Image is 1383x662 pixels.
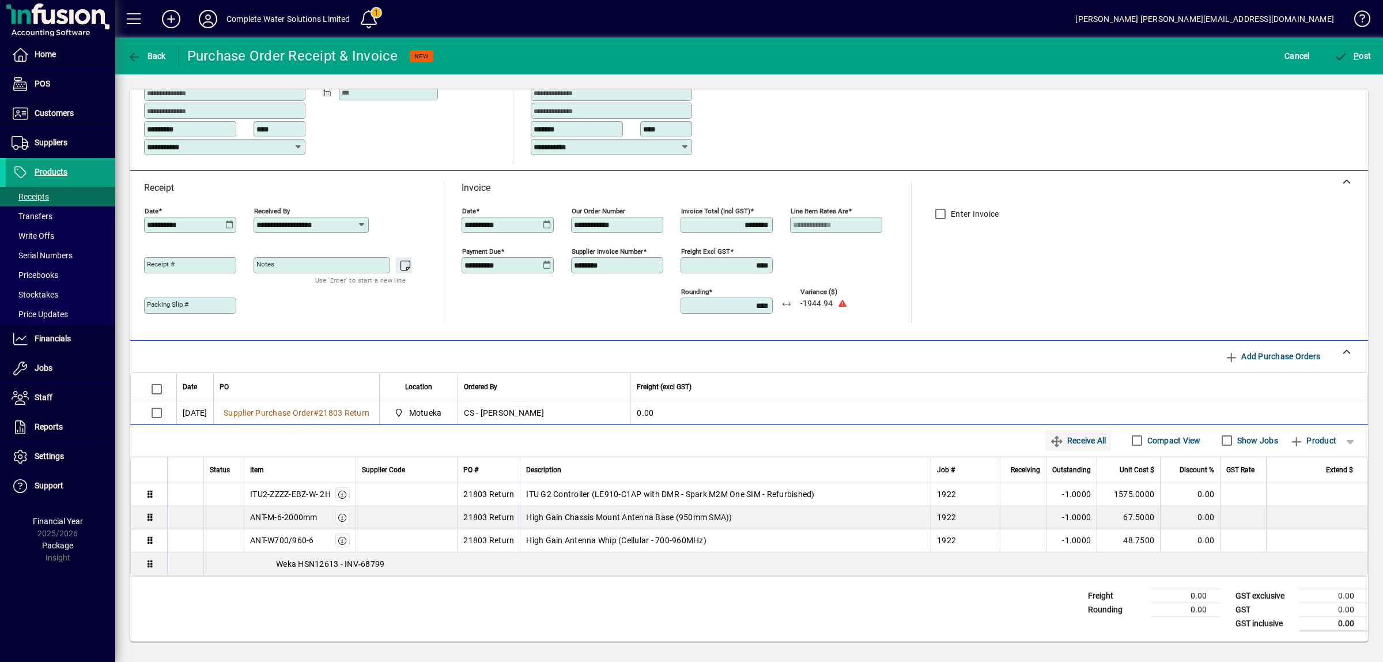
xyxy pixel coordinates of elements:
[12,251,73,260] span: Serial Numbers
[1331,46,1374,66] button: Post
[463,464,478,476] span: PO #
[153,9,190,29] button: Add
[315,273,406,287] mat-hint: Use 'Enter' to start a new line
[457,529,520,552] td: 21803 Return
[1282,46,1313,66] button: Cancel
[362,464,405,476] span: Supplier Code
[190,9,226,29] button: Profile
[6,285,115,304] a: Stocktakes
[220,381,229,393] span: PO
[1075,10,1334,28] div: [PERSON_NAME] [PERSON_NAME][EMAIL_ADDRESS][DOMAIN_NAME]
[204,558,1367,570] div: Weka HSN12613 - INV-68799
[1082,589,1151,603] td: Freight
[12,231,54,240] span: Write Offs
[6,70,115,99] a: POS
[224,408,313,417] span: Supplier Purchase Order
[681,288,709,296] mat-label: Rounding
[572,207,625,215] mat-label: Our order number
[319,408,369,417] span: 21803 Return
[35,167,67,176] span: Products
[572,247,643,255] mat-label: Supplier invoice number
[12,212,52,221] span: Transfers
[6,265,115,285] a: Pricebooks
[6,99,115,128] a: Customers
[464,381,625,393] div: Ordered By
[1151,603,1220,616] td: 0.00
[1180,464,1214,476] span: Discount %
[35,363,52,373] span: Jobs
[1230,603,1299,616] td: GST
[6,354,115,383] a: Jobs
[1299,589,1368,603] td: 0.00
[520,483,931,506] td: ITU G2 Controller (LE910-C1AP with DMR - Spark M2M One SIM - Refurbished)
[681,247,730,255] mat-label: Freight excl GST
[12,270,58,280] span: Pricebooks
[115,46,179,66] app-page-header-button: Back
[6,472,115,501] a: Support
[1082,603,1151,616] td: Rounding
[949,208,999,220] label: Enter Invoice
[210,464,230,476] span: Status
[1052,464,1091,476] span: Outstanding
[12,192,49,201] span: Receipts
[1284,47,1310,65] span: Cancel
[391,406,446,420] span: Motueka
[937,535,956,546] span: 1922
[1160,506,1220,529] td: 0.00
[1046,529,1097,552] td: -1.0000
[1123,511,1154,523] span: 67.5000
[6,40,115,69] a: Home
[1151,589,1220,603] td: 0.00
[6,187,115,206] a: Receipts
[35,138,67,147] span: Suppliers
[6,413,115,442] a: Reports
[1299,603,1368,616] td: 0.00
[1334,51,1371,61] span: ost
[42,541,73,550] span: Package
[6,246,115,265] a: Serial Numbers
[520,529,931,552] td: High Gain Antenna Whip (Cellular - 700-960MHz)
[464,381,497,393] span: Ordered By
[183,381,197,393] span: Date
[6,129,115,157] a: Suppliers
[35,393,52,402] span: Staff
[256,260,274,268] mat-label: Notes
[313,408,319,417] span: #
[1160,483,1220,506] td: 0.00
[457,506,520,529] td: 21803 Return
[1046,483,1097,506] td: -1.0000
[220,381,373,393] div: PO
[1299,616,1368,631] td: 0.00
[250,535,314,546] div: ANT-W700/960-6
[520,506,931,529] td: High Gain Chassis Mount Antenna Base (950mm SMA))
[6,206,115,226] a: Transfers
[1225,347,1320,366] span: Add Purchase Orders
[1123,535,1154,546] span: 48.7500
[458,401,630,424] td: CS - [PERSON_NAME]
[1045,430,1110,451] button: Receive All
[6,304,115,324] a: Price Updates
[6,442,115,471] a: Settings
[1226,464,1254,476] span: GST Rate
[1011,464,1040,476] span: Receiving
[127,51,166,61] span: Back
[937,511,956,523] span: 1922
[800,288,870,296] span: Variance ($)
[1346,2,1369,40] a: Knowledge Base
[800,299,833,309] span: -1944.94
[12,290,58,299] span: Stocktakes
[147,260,175,268] mat-label: Receipt #
[35,422,63,431] span: Reports
[1114,488,1154,500] span: 1575.0000
[250,488,331,500] div: ITU2-ZZZZ-EBZ-W- 2H
[1230,589,1299,603] td: GST exclusive
[1050,431,1106,450] span: Receive All
[35,452,64,461] span: Settings
[462,207,476,215] mat-label: Date
[405,381,432,393] span: Location
[12,310,68,319] span: Price Updates
[462,247,501,255] mat-label: Payment due
[124,46,169,66] button: Back
[145,207,158,215] mat-label: Date
[176,401,213,424] td: [DATE]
